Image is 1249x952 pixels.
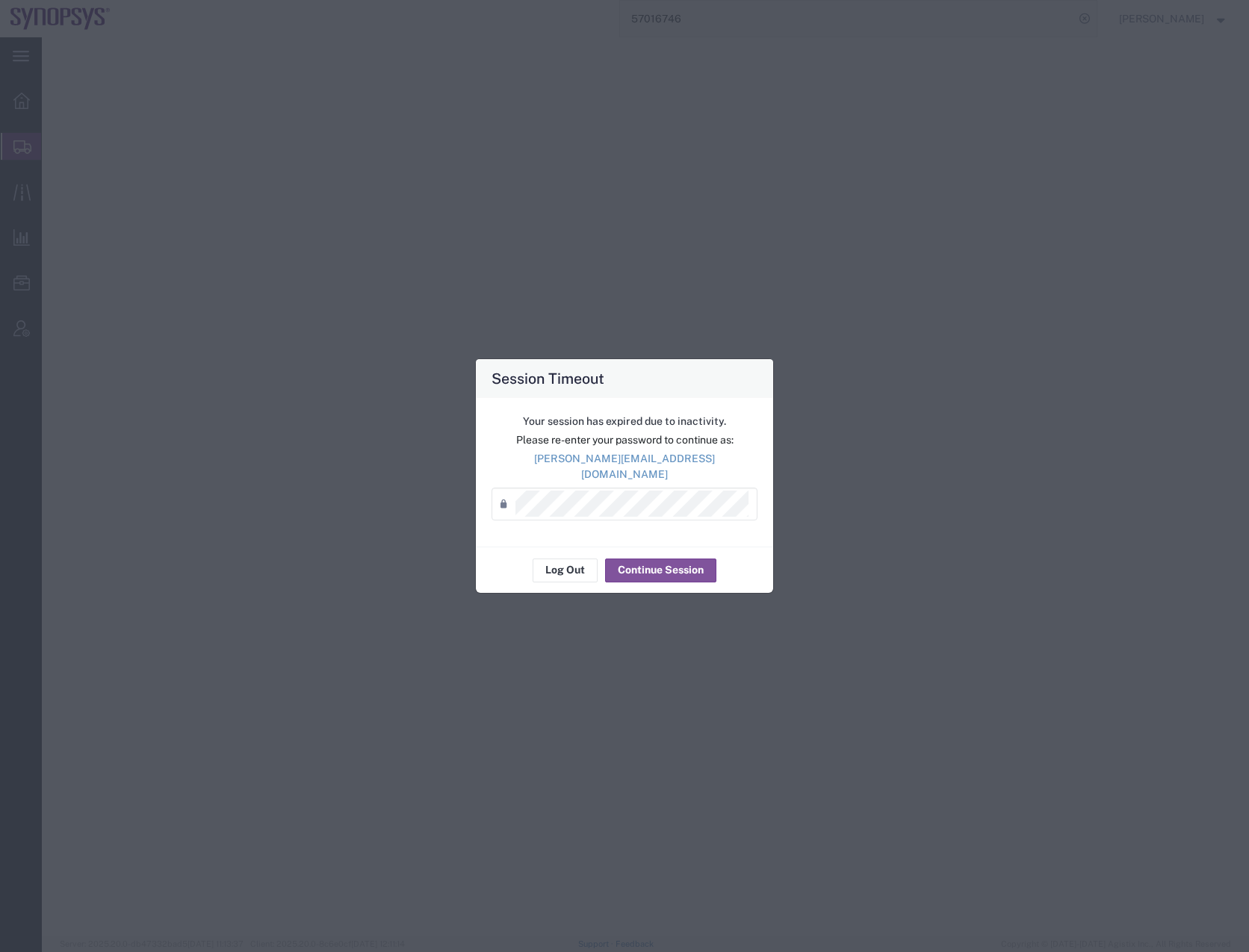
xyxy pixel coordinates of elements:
button: Continue Session [605,559,716,582]
p: Please re-enter your password to continue as: [492,432,757,448]
p: Your session has expired due to inactivity. [492,414,757,429]
button: Log Out [533,559,598,582]
h4: Session Timeout [492,367,604,389]
p: [PERSON_NAME][EMAIL_ADDRESS][DOMAIN_NAME] [492,451,757,482]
